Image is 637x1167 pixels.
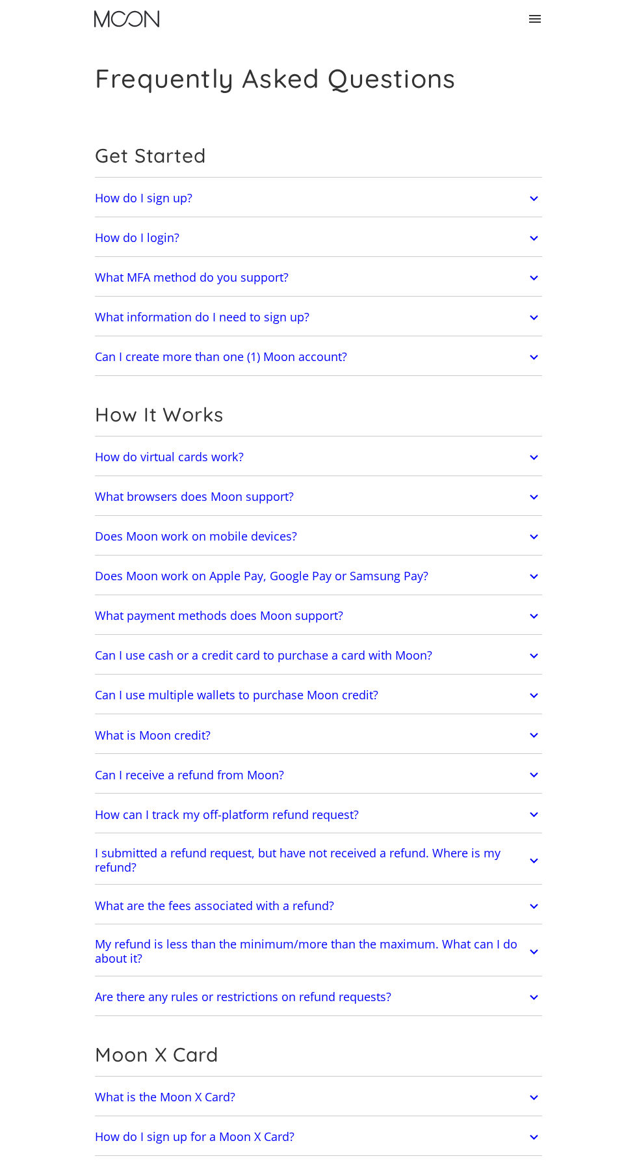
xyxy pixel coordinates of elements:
[95,271,289,285] h2: What MFA method do you support?
[95,303,542,332] a: What information do I need to sign up?
[95,891,542,920] a: What are the fees associated with a refund?
[95,224,542,253] a: How do I login?
[95,450,244,464] h2: How do virtual cards work?
[95,263,542,293] a: What MFA method do you support?
[95,729,211,743] h2: What is Moon credit?
[95,530,297,544] h2: Does Moon work on mobile devices?
[95,144,542,167] h2: Get Started
[95,443,542,472] a: How do virtual cards work?
[95,649,432,663] h2: Can I use cash or a credit card to purchase a card with Moon?
[95,899,334,913] h2: What are the fees associated with a refund?
[95,231,179,245] h2: How do I login?
[95,641,542,671] a: Can I use cash or a credit card to purchase a card with Moon?
[95,681,542,710] a: Can I use multiple wallets to purchase Moon credit?
[95,808,359,822] h2: How can I track my off-platform refund request?
[95,522,542,552] a: Does Moon work on mobile devices?
[95,403,542,426] h2: How It Works
[95,62,456,94] h1: Frequently Asked Questions
[95,602,542,631] a: What payment methods does Moon support?
[95,1083,542,1112] a: What is the Moon X Card?
[94,10,159,27] img: Moon Logo
[95,569,428,583] h2: Does Moon work on Apple Pay, Google Pay or Samsung Pay?
[95,721,542,750] a: What is Moon credit?
[95,840,542,881] a: I submitted a refund request, but have not received a refund. Where is my refund?
[95,483,542,512] a: What browsers does Moon support?
[95,760,542,790] a: Can I receive a refund from Moon?
[95,343,542,372] a: Can I create more than one (1) Moon account?
[95,184,542,213] a: How do I sign up?
[95,990,391,1004] h2: Are there any rules or restrictions on refund requests?
[95,1090,235,1105] h2: What is the Moon X Card?
[95,768,284,783] h2: Can I receive a refund from Moon?
[95,1123,542,1152] a: How do I sign up for a Moon X Card?
[95,800,542,829] a: How can I track my off-platform refund request?
[95,688,378,703] h2: Can I use multiple wallets to purchase Moon credit?
[94,10,159,27] a: home
[95,350,347,364] h2: Can I create more than one (1) Moon account?
[95,931,542,972] a: My refund is less than the minimum/more than the maximum. What can I do about it?
[95,310,309,325] h2: What information do I need to sign up?
[95,983,542,1012] a: Are there any rules or restrictions on refund requests?
[95,1130,294,1144] h2: How do I sign up for a Moon X Card?
[95,490,294,504] h2: What browsers does Moon support?
[95,609,343,623] h2: What payment methods does Moon support?
[95,846,526,874] h2: I submitted a refund request, but have not received a refund. Where is my refund?
[95,562,542,591] a: Does Moon work on Apple Pay, Google Pay or Samsung Pay?
[95,1043,542,1066] h2: Moon X Card
[95,191,192,206] h2: How do I sign up?
[95,937,526,965] h2: My refund is less than the minimum/more than the maximum. What can I do about it?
